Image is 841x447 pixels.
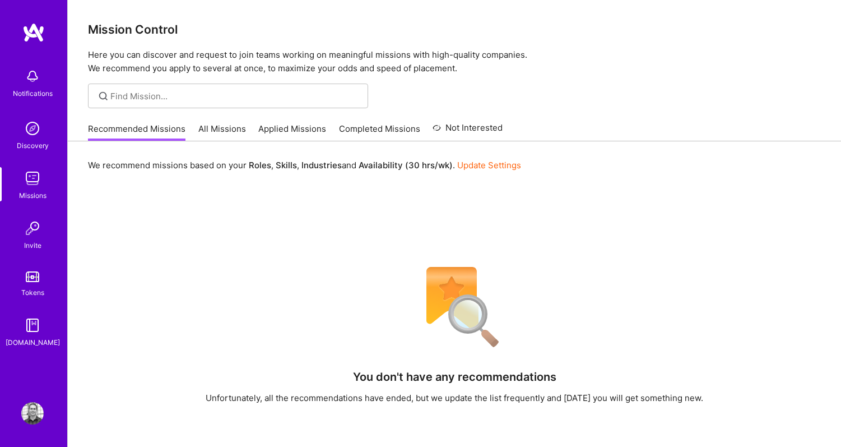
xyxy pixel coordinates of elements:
a: Not Interested [433,121,503,141]
b: Industries [301,160,342,170]
img: No Results [407,260,502,355]
img: teamwork [21,167,44,190]
img: guide book [21,314,44,337]
b: Availability (30 hrs/wk) [359,160,453,170]
p: We recommend missions based on your , , and . [88,159,521,171]
img: logo [22,22,45,43]
div: Notifications [13,87,53,99]
img: discovery [21,117,44,140]
a: All Missions [198,123,246,141]
input: Find Mission... [110,90,360,102]
img: tokens [26,271,39,282]
img: bell [21,65,44,87]
a: Recommended Missions [88,123,185,141]
p: Here you can discover and request to join teams working on meaningful missions with high-quality ... [88,48,821,75]
div: [DOMAIN_NAME] [6,337,60,348]
div: Missions [19,190,47,201]
a: Completed Missions [339,123,420,141]
b: Skills [276,160,297,170]
i: icon SearchGrey [97,90,110,103]
img: Invite [21,217,44,239]
a: Update Settings [457,160,521,170]
h3: Mission Control [88,22,821,36]
div: Discovery [17,140,49,151]
div: Unfortunately, all the recommendations have ended, but we update the list frequently and [DATE] y... [206,392,703,404]
div: Invite [24,239,41,251]
img: User Avatar [21,402,44,425]
b: Roles [249,160,271,170]
h4: You don't have any recommendations [353,370,556,384]
a: Applied Missions [258,123,326,141]
div: Tokens [21,287,44,298]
